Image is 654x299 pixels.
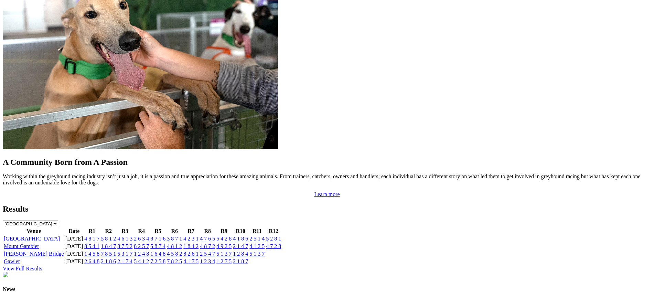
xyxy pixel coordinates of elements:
[3,272,8,277] img: chasers_homepage.jpg
[84,228,100,235] th: R1
[216,251,232,257] a: 5 1 3 7
[150,228,166,235] th: R5
[134,243,149,249] a: 8 2 5 7
[84,236,99,242] a: 4 8 1 7
[266,236,281,242] a: 5 2 8 1
[65,258,84,265] td: [DATE]
[266,243,281,249] a: 4 7 2 8
[249,236,265,242] a: 2 5 1 4
[3,204,651,214] h2: Results
[117,236,132,242] a: 4 6 1 3
[3,158,651,167] h2: A Community Born from A Passion
[266,228,281,235] th: R12
[249,243,265,249] a: 4 1 2 5
[101,243,116,249] a: 1 8 4 7
[65,250,84,257] td: [DATE]
[117,258,132,264] a: 2 1 7 4
[167,251,182,257] a: 4 5 8 2
[65,235,84,242] td: [DATE]
[167,258,182,264] a: 7 8 2 5
[65,228,84,235] th: Date
[4,236,60,242] a: [GEOGRAPHIC_DATA]
[233,251,248,257] a: 1 2 8 4
[216,258,232,264] a: 1 2 7 5
[167,236,182,242] a: 3 8 7 1
[3,266,42,271] a: View Full Results
[134,236,149,242] a: 2 6 3 4
[249,228,265,235] th: R11
[84,243,99,249] a: 8 5 4 1
[65,243,84,250] td: [DATE]
[233,258,248,264] a: 2 1 8 7
[150,258,165,264] a: 7 2 5 8
[3,173,651,186] p: Working within the greyhound racing industry isn’t just a job, it is a passion and true appreciat...
[3,286,651,292] h4: News
[233,228,248,235] th: R10
[4,258,20,264] a: Gawler
[150,243,165,249] a: 5 8 7 4
[183,236,199,242] a: 4 2 3 1
[117,228,133,235] th: R3
[200,236,215,242] a: 4 7 6 5
[183,228,199,235] th: R7
[133,228,149,235] th: R4
[216,243,232,249] a: 4 9 2 5
[216,228,232,235] th: R9
[167,243,182,249] a: 4 8 1 2
[150,251,165,257] a: 1 6 4 8
[117,243,132,249] a: 8 7 5 2
[233,243,248,249] a: 2 1 4 7
[200,228,215,235] th: R8
[183,243,199,249] a: 1 8 4 2
[101,258,116,264] a: 2 1 8 6
[167,228,182,235] th: R6
[84,251,99,257] a: 1 4 5 8
[100,228,116,235] th: R2
[314,191,340,197] a: Learn more
[200,251,215,257] a: 2 5 4 7
[117,251,132,257] a: 5 3 1 7
[134,251,149,257] a: 1 2 4 8
[200,243,215,249] a: 4 8 7 2
[84,258,99,264] a: 2 6 4 8
[249,251,265,257] a: 5 1 3 7
[4,243,39,249] a: Mount Gambier
[216,236,232,242] a: 5 4 2 8
[4,251,64,257] a: [PERSON_NAME] Bridge
[183,251,199,257] a: 8 2 6 1
[200,258,215,264] a: 1 2 3 4
[101,236,116,242] a: 5 8 1 2
[183,258,199,264] a: 4 1 7 5
[150,236,165,242] a: 8 7 1 6
[3,228,64,235] th: Venue
[101,251,116,257] a: 7 8 5 1
[134,258,149,264] a: 5 4 1 2
[233,236,248,242] a: 4 1 8 6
